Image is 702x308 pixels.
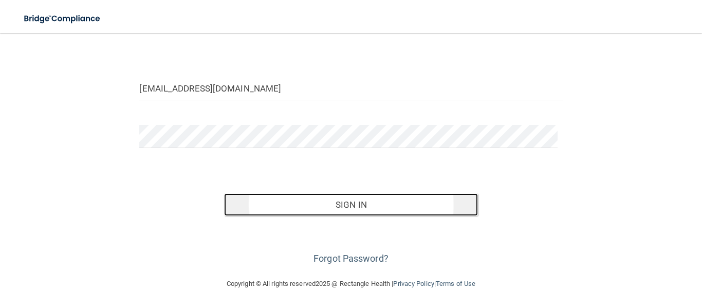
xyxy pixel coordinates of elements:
img: bridge_compliance_login_screen.278c3ca4.svg [15,8,110,29]
a: Privacy Policy [393,280,434,287]
button: Sign In [224,193,478,216]
a: Terms of Use [436,280,475,287]
input: Email [139,77,562,100]
a: Forgot Password? [313,253,389,264]
div: Copyright © All rights reserved 2025 @ Rectangle Health | | [163,267,539,300]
